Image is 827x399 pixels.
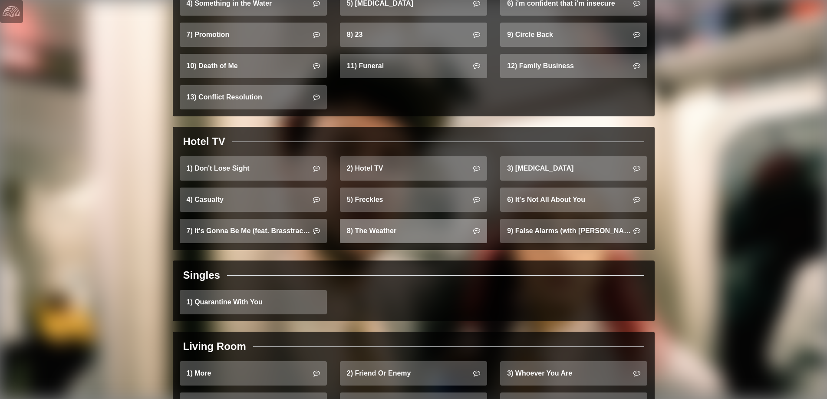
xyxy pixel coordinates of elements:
[180,361,327,386] a: 1) More
[500,23,647,47] a: 9) Circle Back
[340,54,487,78] a: 11) Funeral
[340,188,487,212] a: 5) Freckles
[180,54,327,78] a: 10) Death of Me
[500,188,647,212] a: 6) It's Not All About You
[3,3,20,20] img: logo-white-4c48a5e4bebecaebe01ca5a9d34031cfd3d4ef9ae749242e8c4bf12ef99f53e8.png
[180,156,327,181] a: 1) Don't Lose Sight
[183,339,246,354] div: Living Room
[500,361,647,386] a: 3) Whoever You Are
[180,290,327,314] a: 1) Quarantine With You
[183,267,220,283] div: Singles
[183,134,225,149] div: Hotel TV
[340,23,487,47] a: 8) 23
[180,188,327,212] a: 4) Casualty
[340,219,487,243] a: 8) The Weather
[180,219,327,243] a: 7) It's Gonna Be Me (feat. Brasstracks)
[500,54,647,78] a: 12) Family Business
[180,23,327,47] a: 7) Promotion
[500,219,647,243] a: 9) False Alarms (with [PERSON_NAME])
[500,156,647,181] a: 3) [MEDICAL_DATA]
[340,361,487,386] a: 2) Friend Or Enemy
[340,156,487,181] a: 2) Hotel TV
[180,85,327,109] a: 13) Conflict Resolution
